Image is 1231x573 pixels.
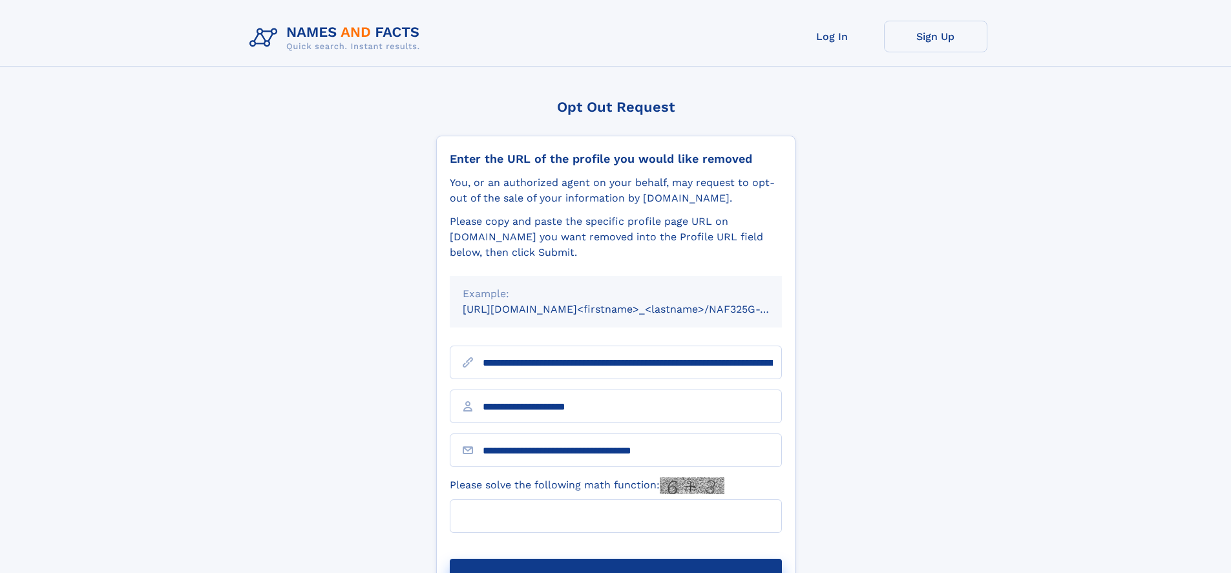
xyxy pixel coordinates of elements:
div: Opt Out Request [436,99,795,115]
a: Sign Up [884,21,987,52]
div: Please copy and paste the specific profile page URL on [DOMAIN_NAME] you want removed into the Pr... [450,214,782,260]
small: [URL][DOMAIN_NAME]<firstname>_<lastname>/NAF325G-xxxxxxxx [463,303,806,315]
div: You, or an authorized agent on your behalf, may request to opt-out of the sale of your informatio... [450,175,782,206]
img: Logo Names and Facts [244,21,430,56]
label: Please solve the following math function: [450,477,724,494]
a: Log In [781,21,884,52]
div: Example: [463,286,769,302]
div: Enter the URL of the profile you would like removed [450,152,782,166]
